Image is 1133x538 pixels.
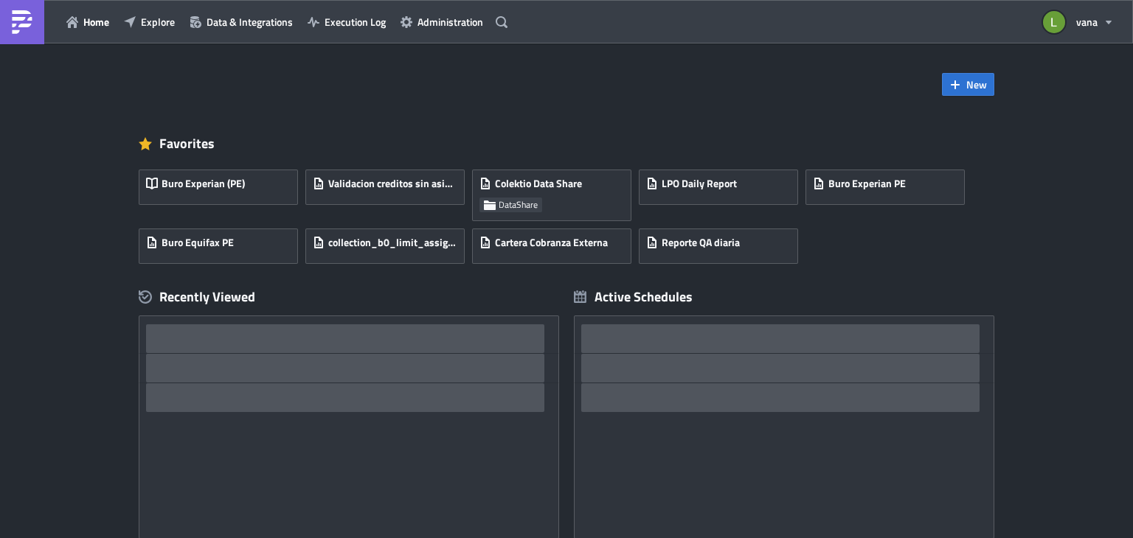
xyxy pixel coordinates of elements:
span: vana [1076,14,1098,29]
span: Data & Integrations [207,14,293,29]
span: Execution Log [325,14,386,29]
span: Buro Experian (PE) [162,177,245,190]
button: vana [1034,6,1122,38]
span: Buro Equifax PE [162,236,234,249]
div: Favorites [139,133,994,155]
div: Active Schedules [574,288,693,305]
span: Reporte QA diaria [662,236,740,249]
span: Home [83,14,109,29]
span: Cartera Cobranza Externa [495,236,608,249]
a: Buro Equifax PE [139,221,305,264]
button: New [942,73,994,96]
a: LPO Daily Report [639,162,805,221]
span: Buro Experian PE [828,177,906,190]
span: New [966,77,987,92]
a: collection_b0_limit_assignment [305,221,472,264]
span: Administration [417,14,483,29]
a: Colektio Data ShareDataShare [472,162,639,221]
button: Data & Integrations [182,10,300,33]
a: Buro Experian (PE) [139,162,305,221]
img: Avatar [1042,10,1067,35]
span: Colektio Data Share [495,177,582,190]
span: Explore [141,14,175,29]
span: DataShare [499,199,538,211]
a: Reporte QA diaria [639,221,805,264]
button: Explore [117,10,182,33]
div: Recently Viewed [139,286,559,308]
button: Execution Log [300,10,393,33]
img: PushMetrics [10,10,34,34]
button: Administration [393,10,491,33]
span: Validacion creditos sin asignar - SAC [328,177,457,190]
a: Buro Experian PE [805,162,972,221]
span: collection_b0_limit_assignment [328,236,457,249]
button: Home [59,10,117,33]
a: Validacion creditos sin asignar - SAC [305,162,472,221]
a: Cartera Cobranza Externa [472,221,639,264]
span: LPO Daily Report [662,177,737,190]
